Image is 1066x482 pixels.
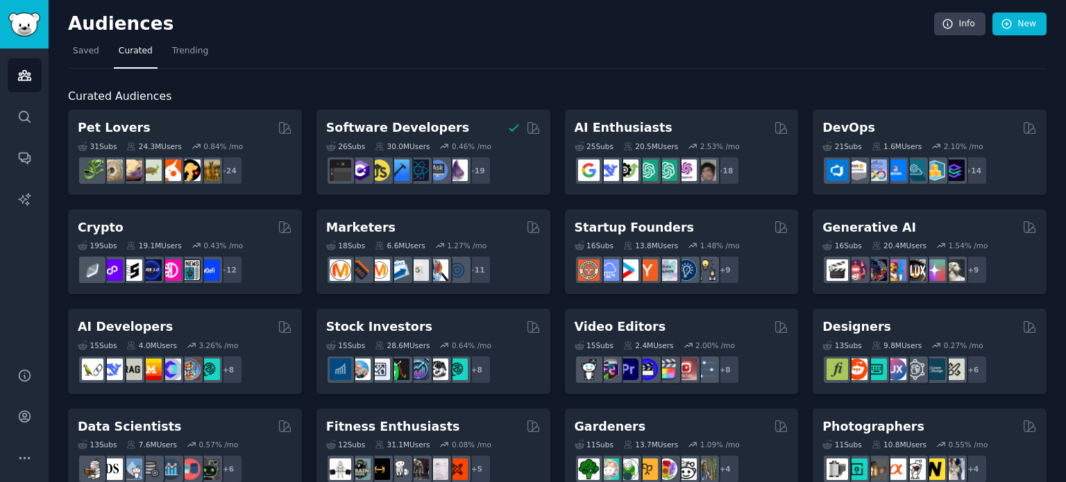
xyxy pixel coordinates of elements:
img: SavageGarden [617,458,638,480]
img: AIDevelopersSociety [198,359,220,380]
div: 11 Sub s [575,440,614,449]
img: Youtubevideo [675,359,697,380]
img: GardeningUK [636,458,658,480]
img: ValueInvesting [349,359,371,380]
img: gopro [578,359,600,380]
a: Curated [114,40,158,69]
div: + 8 [462,355,491,384]
div: 26 Sub s [326,141,365,151]
img: MachineLearning [82,458,103,480]
img: canon [904,458,926,480]
img: learndesign [924,359,945,380]
img: software [330,160,351,181]
span: Curated Audiences [68,88,171,105]
img: AWS_Certified_Experts [846,160,868,181]
div: 1.6M Users [872,141,922,151]
div: 15 Sub s [575,341,614,350]
img: personaltraining [446,458,468,480]
img: CryptoNews [179,259,201,281]
div: 2.00 % /mo [695,341,735,350]
img: GYM [330,458,351,480]
div: 31.1M Users [375,440,430,449]
img: editors [598,359,619,380]
div: 0.84 % /mo [203,141,243,151]
div: 31 Sub s [78,141,117,151]
h2: AI Developers [78,318,173,336]
div: 6.6M Users [375,241,425,250]
img: azuredevops [827,160,848,181]
div: 0.08 % /mo [452,440,491,449]
div: + 11 [462,255,491,284]
div: 0.43 % /mo [203,241,243,250]
div: 1.09 % /mo [700,440,740,449]
img: StocksAndTrading [407,359,429,380]
img: MarketingResearch [427,259,448,281]
img: turtle [140,160,162,181]
img: typography [827,359,848,380]
h2: Startup Founders [575,219,694,236]
img: Entrepreneurship [675,259,697,281]
span: Trending [172,45,208,58]
div: 19 Sub s [78,241,117,250]
img: starryai [924,259,945,281]
img: technicalanalysis [446,359,468,380]
div: + 6 [958,355,988,384]
img: LangChain [82,359,103,380]
div: + 24 [214,156,243,185]
h2: Pet Lovers [78,119,151,137]
img: DevOpsLinks [885,160,906,181]
img: weightroom [388,458,409,480]
div: 25 Sub s [575,141,614,151]
img: dividends [330,359,351,380]
h2: Software Developers [326,119,469,137]
div: 7.6M Users [126,440,177,449]
img: AskMarketing [369,259,390,281]
img: logodesign [846,359,868,380]
div: 2.53 % /mo [700,141,740,151]
img: Trading [388,359,409,380]
img: csharp [349,160,371,181]
img: workout [369,458,390,480]
img: dogbreed [198,160,220,181]
span: Saved [73,45,99,58]
img: ycombinator [636,259,658,281]
img: Forex [369,359,390,380]
div: 30.0M Users [375,141,430,151]
img: GymMotivation [349,458,371,480]
img: UX_Design [943,359,965,380]
div: 18 Sub s [326,241,365,250]
div: 16 Sub s [822,241,861,250]
img: defiblockchain [160,259,181,281]
div: 28.6M Users [375,341,430,350]
span: Curated [119,45,153,58]
img: EntrepreneurRideAlong [578,259,600,281]
div: 4.0M Users [126,341,177,350]
img: analytics [160,458,181,480]
h2: Crypto [78,219,124,236]
img: GoogleGeminiAI [578,160,600,181]
div: + 12 [214,255,243,284]
div: 20.4M Users [872,241,927,250]
h2: Marketers [326,219,396,236]
div: 1.27 % /mo [447,241,487,250]
img: aivideo [827,259,848,281]
div: 15 Sub s [326,341,365,350]
h2: Fitness Enthusiasts [326,418,460,436]
img: fitness30plus [407,458,429,480]
img: indiehackers [656,259,677,281]
a: Info [934,12,985,36]
div: 0.57 % /mo [199,440,239,449]
img: VideoEditors [636,359,658,380]
img: DeepSeek [598,160,619,181]
h2: Audiences [68,13,934,35]
div: 0.27 % /mo [944,341,983,350]
img: chatgpt_promptDesign [636,160,658,181]
img: OnlineMarketing [446,259,468,281]
img: FluxAI [904,259,926,281]
h2: DevOps [822,119,875,137]
div: 13.8M Users [623,241,678,250]
div: 20.5M Users [623,141,678,151]
div: 3.26 % /mo [199,341,239,350]
img: data [198,458,220,480]
div: 12 Sub s [326,440,365,449]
